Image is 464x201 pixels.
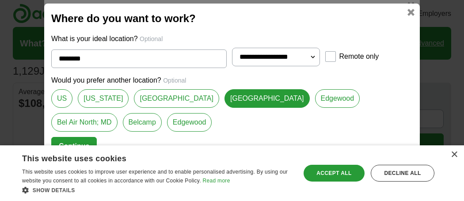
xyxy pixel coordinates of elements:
a: [US_STATE] [78,89,129,108]
a: Edgewood [315,89,360,108]
p: What is your ideal location? [51,34,413,44]
label: Remote only [339,51,379,62]
div: Close [451,152,457,158]
a: [GEOGRAPHIC_DATA] [134,89,219,108]
a: Read more, opens a new window [203,178,230,184]
div: This website uses cookies [22,151,270,164]
span: Optional [163,77,186,84]
div: Show details [22,186,292,194]
a: Edgewood [167,113,212,132]
a: Belcamp [123,113,162,132]
h2: Where do you want to work? [51,11,413,27]
div: Decline all [371,165,434,182]
p: Would you prefer another location? [51,75,413,86]
a: US [51,89,72,108]
a: Bel Air North; MD [51,113,118,132]
span: Optional [140,35,163,42]
span: Show details [33,187,75,193]
div: Accept all [304,165,365,182]
a: [GEOGRAPHIC_DATA] [224,89,310,108]
button: Continue [51,137,97,155]
span: This website uses cookies to improve user experience and to enable personalised advertising. By u... [22,169,288,184]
